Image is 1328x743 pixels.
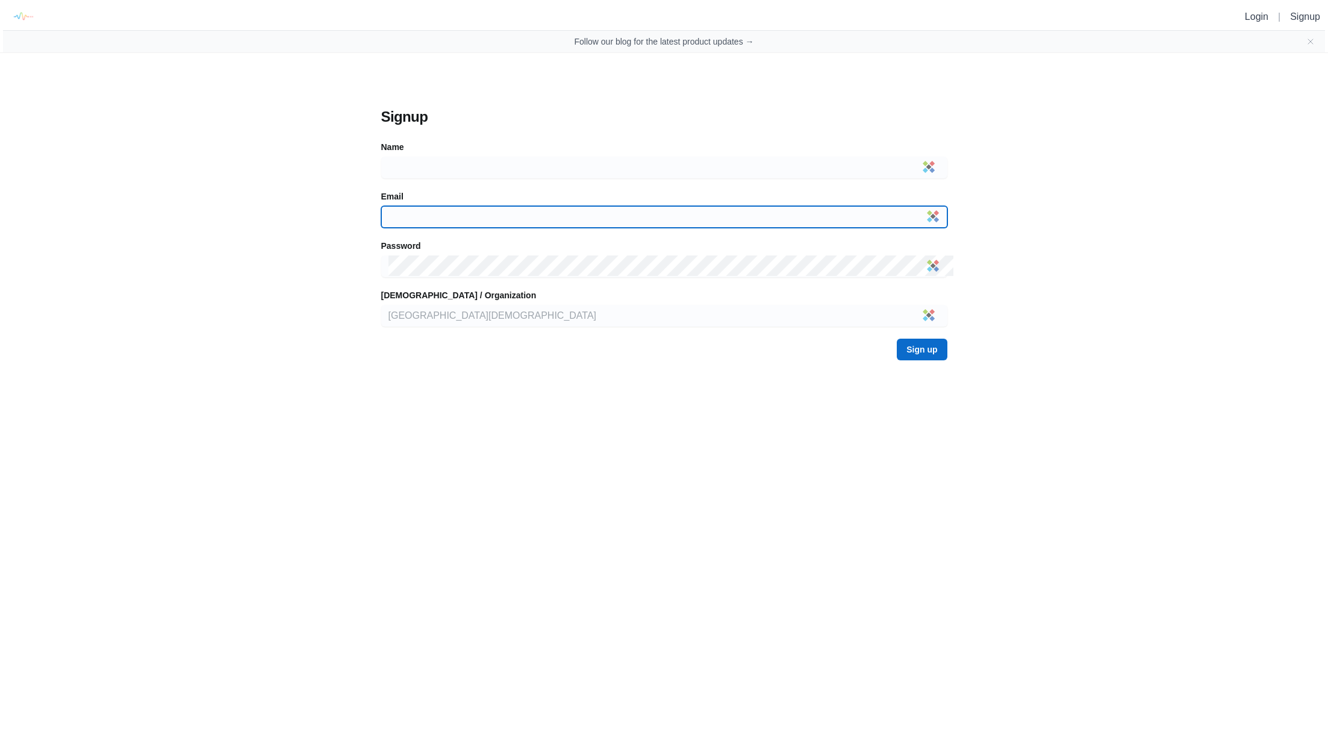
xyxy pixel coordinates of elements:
[1306,37,1315,46] button: Close banner
[1290,11,1320,22] a: Signup
[923,161,935,173] img: Sticky Password
[1273,10,1285,24] li: |
[927,260,939,272] img: Sticky Password
[381,107,947,127] h3: Signup
[381,141,404,153] label: Name
[381,289,537,301] label: [DEMOGRAPHIC_DATA] / Organization
[9,3,36,30] img: logo
[381,190,404,202] label: Email
[1268,683,1314,729] iframe: Drift Widget Chat Controller
[927,210,939,222] img: Sticky Password
[1245,11,1268,22] a: Login
[381,240,421,252] label: Password
[923,309,935,321] img: Sticky Password
[897,339,947,360] button: Sign up
[574,36,753,48] a: Follow our blog for the latest product updates →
